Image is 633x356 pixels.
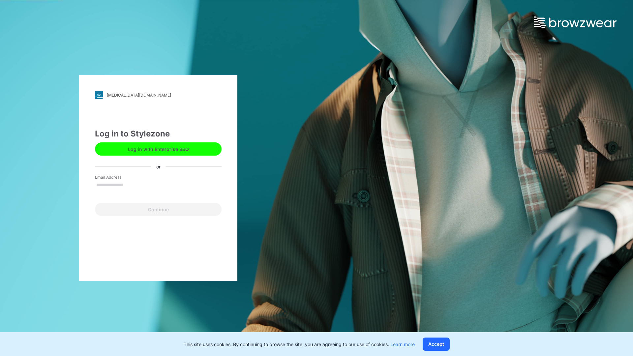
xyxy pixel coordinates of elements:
[107,93,171,98] div: [MEDICAL_DATA][DOMAIN_NAME]
[534,16,617,28] img: browzwear-logo.73288ffb.svg
[95,128,222,140] div: Log in to Stylezone
[151,163,166,170] div: or
[184,341,415,348] p: This site uses cookies. By continuing to browse the site, you are agreeing to our use of cookies.
[390,341,415,347] a: Learn more
[95,91,103,99] img: svg+xml;base64,PHN2ZyB3aWR0aD0iMjgiIGhlaWdodD0iMjgiIHZpZXdCb3g9IjAgMCAyOCAyOCIgZmlsbD0ibm9uZSIgeG...
[95,91,222,99] a: [MEDICAL_DATA][DOMAIN_NAME]
[95,174,141,180] label: Email Address
[95,142,222,156] button: Log in with Enterprise SSO
[423,338,450,351] button: Accept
